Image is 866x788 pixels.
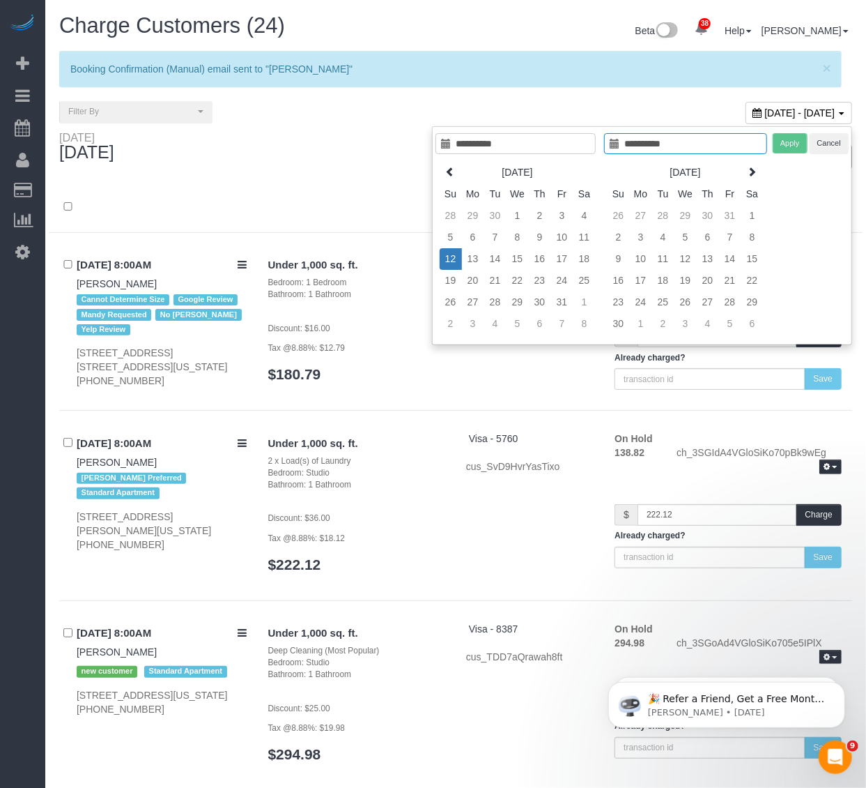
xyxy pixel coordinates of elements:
[741,291,764,313] td: 29
[268,277,445,289] div: Bedroom: 1 Bedroom
[268,366,321,382] a: $180.79
[719,183,741,205] th: Fr
[587,653,866,750] iframe: Intercom notifications message
[484,291,507,313] td: 28
[796,504,842,526] button: Charge
[268,657,445,669] div: Bedroom: Studio
[630,162,741,183] th: [DATE]
[70,62,817,76] p: Booking Confirmation (Manual) email sent to "[PERSON_NAME]"
[77,487,160,499] span: Standard Apartment
[674,227,697,248] td: 5
[155,309,241,320] span: No [PERSON_NAME]
[719,313,741,335] td: 5
[77,259,247,271] h4: [DATE] 8:00AM
[551,313,573,335] td: 7
[268,455,445,467] div: 2 x Load(s) of Laundry
[268,723,346,733] small: Tax @8.88%: $19.98
[573,183,596,205] th: Sa
[741,227,764,248] td: 8
[77,294,169,305] span: Cannot Determine Size
[819,741,852,774] iframe: Intercom live chat
[440,183,462,205] th: Su
[77,278,157,289] a: [PERSON_NAME]
[652,183,674,205] th: Tu
[614,354,842,363] h5: Already charged?
[614,368,805,390] input: transaction id
[697,183,719,205] th: Th
[551,291,573,313] td: 31
[741,313,764,335] td: 6
[268,513,330,523] small: Discount: $36.00
[507,248,529,270] td: 15
[507,313,529,335] td: 5
[674,183,697,205] th: We
[573,270,596,291] td: 25
[77,346,247,388] div: [STREET_ADDRESS] [STREET_ADDRESS][US_STATE] [PHONE_NUMBER]
[608,248,630,270] td: 9
[268,289,445,301] div: Bathroom: 1 Bathroom
[697,313,719,335] td: 4
[697,227,719,248] td: 6
[77,646,157,658] a: [PERSON_NAME]
[573,313,596,335] td: 8
[697,205,719,227] td: 30
[614,504,637,526] span: $
[614,547,805,568] input: transaction id
[268,438,445,450] h4: Under 1,000 sq. ft.
[484,313,507,335] td: 4
[462,313,484,335] td: 3
[77,291,247,339] div: Tags
[268,704,330,713] small: Discount: $25.00
[529,270,551,291] td: 23
[674,270,697,291] td: 19
[268,746,321,762] a: $294.98
[666,636,852,667] div: ch_3SGoAd4VGloSiKo705e5IPlX
[630,248,652,270] td: 10
[847,741,858,752] span: 9
[268,259,445,271] h4: Under 1,000 sq. ft.
[674,291,697,313] td: 26
[440,205,462,227] td: 28
[614,433,652,444] strong: On Hold
[666,446,852,476] div: ch_3SGIdA4VGloSiKo70pBk9wEg
[61,54,240,66] p: Message from Ellie, sent 2d ago
[741,248,764,270] td: 15
[440,227,462,248] td: 5
[652,248,674,270] td: 11
[725,25,752,36] a: Help
[674,313,697,335] td: 3
[59,132,114,143] div: [DATE]
[268,556,321,573] a: $222.12
[77,438,247,450] h4: [DATE] 8:00AM
[484,183,507,205] th: Tu
[608,205,630,227] td: 26
[635,25,679,36] a: Beta
[462,291,484,313] td: 27
[484,205,507,227] td: 30
[630,183,652,205] th: Mo
[529,205,551,227] td: 2
[440,291,462,313] td: 26
[688,14,715,45] a: 38
[719,205,741,227] td: 31
[823,60,831,76] span: ×
[529,313,551,335] td: 6
[652,205,674,227] td: 28
[529,227,551,248] td: 9
[630,270,652,291] td: 17
[8,14,36,33] a: Automaid Logo
[484,270,507,291] td: 21
[719,291,741,313] td: 28
[551,205,573,227] td: 3
[77,457,157,468] a: [PERSON_NAME]
[507,291,529,313] td: 29
[719,227,741,248] td: 7
[77,666,137,677] span: new customer
[608,270,630,291] td: 16
[741,205,764,227] td: 1
[507,183,529,205] th: We
[507,205,529,227] td: 1
[77,469,247,503] div: Tags
[652,313,674,335] td: 2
